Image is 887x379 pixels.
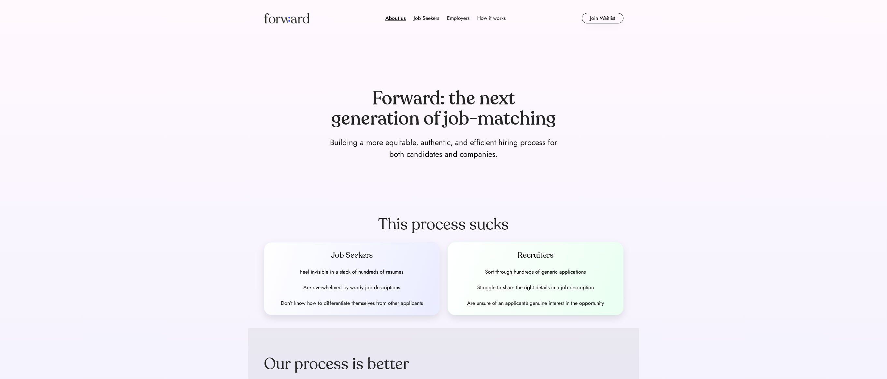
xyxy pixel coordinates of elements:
[456,250,615,261] div: Recruiters
[264,354,623,374] div: Our process is better
[326,137,561,160] div: Building a more equitable, authentic, and efficient hiring process for both candidates and compan...
[326,88,561,129] div: Forward: the next generation of job-matching
[300,268,403,276] div: Feel invisible in a stack of hundreds of resumes
[447,14,469,22] div: Employers
[485,268,586,276] div: Sort through hundreds of generic applications
[264,13,309,23] img: Forward logo
[272,250,432,261] div: Job Seekers
[378,215,509,234] div: This process sucks
[467,299,604,307] div: Are unsure of an applicant’s genuine interest in the opportunity
[303,284,400,291] div: Are overwhelmed by wordy job descriptions
[414,14,439,22] div: Job Seekers
[477,284,594,291] div: Struggle to share the right details in a job description
[477,14,506,22] div: How it works
[582,13,623,23] button: Join Waitlist
[281,299,423,307] div: Don’t know how to differentiate themselves from other applicants
[385,14,406,22] div: About us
